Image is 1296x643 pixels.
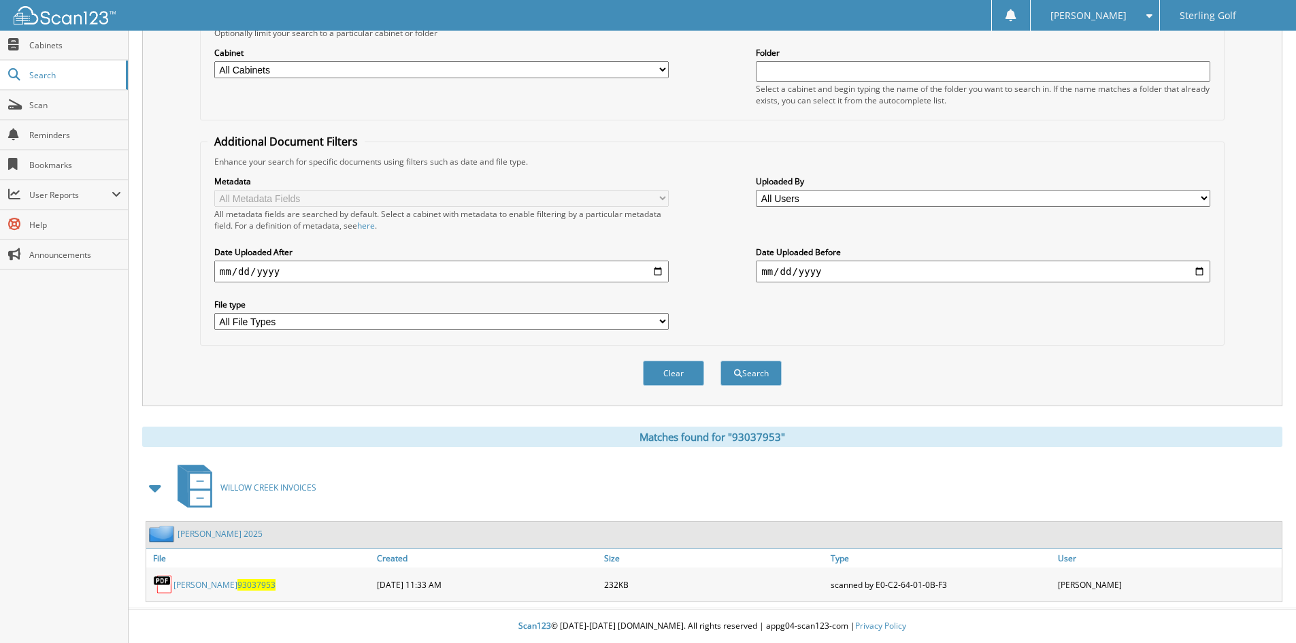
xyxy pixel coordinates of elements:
label: Uploaded By [756,176,1210,187]
img: PDF.png [153,574,173,595]
span: Scan123 [518,620,551,631]
span: Cabinets [29,39,121,51]
img: scan123-logo-white.svg [14,6,116,24]
input: start [214,261,669,282]
a: Size [601,549,828,567]
div: [PERSON_NAME] [1054,571,1282,598]
span: [PERSON_NAME] [1050,12,1127,20]
div: [DATE] 11:33 AM [373,571,601,598]
span: WILLOW CREEK INVOICES [220,482,316,493]
a: here [357,220,375,231]
div: Matches found for "93037953" [142,427,1282,447]
div: © [DATE]-[DATE] [DOMAIN_NAME]. All rights reserved | appg04-scan123-com | [129,610,1296,643]
button: Search [720,361,782,386]
span: User Reports [29,189,112,201]
a: Created [373,549,601,567]
div: Optionally limit your search to a particular cabinet or folder [207,27,1217,39]
legend: Additional Document Filters [207,134,365,149]
span: Help [29,219,121,231]
span: Search [29,69,119,81]
div: All metadata fields are searched by default. Select a cabinet with metadata to enable filtering b... [214,208,669,231]
label: Folder [756,47,1210,59]
span: Reminders [29,129,121,141]
span: 93037953 [237,579,276,591]
label: File type [214,299,669,310]
a: WILLOW CREEK INVOICES [169,461,316,514]
a: [PERSON_NAME] 2025 [178,528,263,540]
img: folder2.png [149,525,178,542]
span: Sterling Golf [1180,12,1236,20]
a: File [146,549,373,567]
span: Announcements [29,249,121,261]
a: Type [827,549,1054,567]
a: Privacy Policy [855,620,906,631]
label: Metadata [214,176,669,187]
div: scanned by E0-C2-64-01-0B-F3 [827,571,1054,598]
button: Clear [643,361,704,386]
div: Select a cabinet and begin typing the name of the folder you want to search in. If the name match... [756,83,1210,106]
a: [PERSON_NAME]93037953 [173,579,276,591]
div: Enhance your search for specific documents using filters such as date and file type. [207,156,1217,167]
label: Cabinet [214,47,669,59]
span: Scan [29,99,121,111]
input: end [756,261,1210,282]
span: Bookmarks [29,159,121,171]
div: 232KB [601,571,828,598]
label: Date Uploaded Before [756,246,1210,258]
iframe: Chat Widget [1228,578,1296,643]
a: User [1054,549,1282,567]
label: Date Uploaded After [214,246,669,258]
